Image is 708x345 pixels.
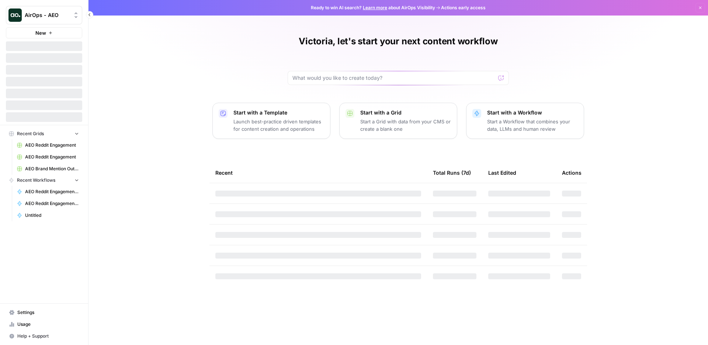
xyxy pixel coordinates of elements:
div: Actions [562,163,582,183]
div: Last Edited [488,163,516,183]
span: AEO Brand Mention Outreach [25,165,79,172]
p: Start with a Template [233,109,324,116]
span: AEO Reddit Engagement [25,154,79,160]
button: Help + Support [6,330,82,342]
div: Total Runs (7d) [433,163,471,183]
h1: Victoria, let's start your next content workflow [299,35,497,47]
img: AirOps - AEO Logo [8,8,22,22]
span: AEO Reddit Engagement - Fork [25,188,79,195]
a: Learn more [363,5,387,10]
a: AEO Reddit Engagement - Fork [14,186,82,198]
a: AEO Reddit Engagement - Fork [14,198,82,209]
p: Start a Grid with data from your CMS or create a blank one [360,118,451,133]
button: New [6,27,82,38]
span: AirOps - AEO [25,11,69,19]
a: AEO Brand Mention Outreach [14,163,82,175]
span: Ready to win AI search? about AirOps Visibility [311,4,435,11]
button: Start with a WorkflowStart a Workflow that combines your data, LLMs and human review [466,103,584,139]
span: Untitled [25,212,79,219]
span: Recent Grids [17,130,44,137]
span: AEO Reddit Engagement [25,142,79,148]
a: Untitled [14,209,82,221]
a: AEO Reddit Engagement [14,139,82,151]
div: Recent [215,163,421,183]
input: What would you like to create today? [292,74,495,82]
p: Start a Workflow that combines your data, LLMs and human review [487,118,578,133]
span: Help + Support [17,333,79,339]
span: New [35,29,46,37]
p: Start with a Workflow [487,109,578,116]
a: Usage [6,318,82,330]
p: Start with a Grid [360,109,451,116]
button: Recent Workflows [6,175,82,186]
a: AEO Reddit Engagement [14,151,82,163]
span: Actions early access [441,4,486,11]
span: Recent Workflows [17,177,55,184]
span: AEO Reddit Engagement - Fork [25,200,79,207]
button: Start with a GridStart a Grid with data from your CMS or create a blank one [339,103,457,139]
button: Workspace: AirOps - AEO [6,6,82,24]
button: Recent Grids [6,128,82,139]
span: Settings [17,309,79,316]
p: Launch best-practice driven templates for content creation and operations [233,118,324,133]
span: Usage [17,321,79,328]
button: Start with a TemplateLaunch best-practice driven templates for content creation and operations [212,103,330,139]
a: Settings [6,307,82,318]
